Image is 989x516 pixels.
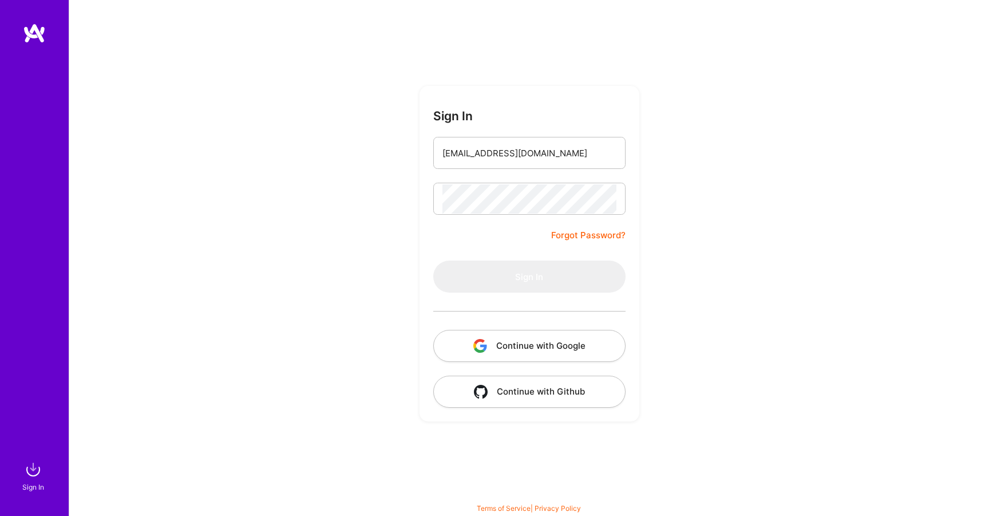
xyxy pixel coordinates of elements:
a: Terms of Service [477,504,531,513]
a: sign inSign In [24,458,45,493]
img: sign in [22,458,45,481]
img: logo [23,23,46,44]
button: Continue with Google [433,330,626,362]
h3: Sign In [433,109,473,123]
div: Sign In [22,481,44,493]
div: © 2025 ATeams Inc., All rights reserved. [69,482,989,510]
img: icon [474,385,488,399]
span: | [477,504,581,513]
img: icon [473,339,487,353]
a: Forgot Password? [551,229,626,242]
button: Continue with Github [433,376,626,408]
input: Email... [442,139,616,168]
a: Privacy Policy [535,504,581,513]
button: Sign In [433,261,626,293]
